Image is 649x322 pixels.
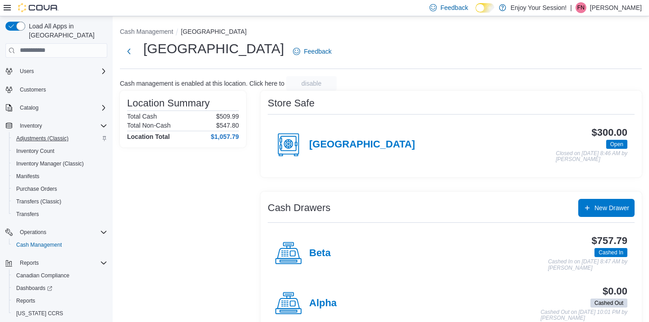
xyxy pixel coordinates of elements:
span: Canadian Compliance [13,270,107,281]
span: Reports [20,259,39,267]
h4: $1,057.79 [211,133,239,140]
p: Enjoy Your Session! [511,2,567,13]
span: Inventory [16,120,107,131]
span: Reports [16,297,35,304]
button: Purchase Orders [9,183,111,195]
a: Inventory Count [13,146,58,156]
button: Users [2,65,111,78]
button: Users [16,66,37,77]
button: Inventory [16,120,46,131]
span: Inventory Count [13,146,107,156]
span: Inventory Manager (Classic) [13,158,107,169]
button: Reports [16,258,42,268]
span: New Drawer [594,203,629,212]
h3: Cash Drawers [268,202,330,213]
p: [PERSON_NAME] [590,2,642,13]
span: Transfers [16,211,39,218]
button: Inventory [2,120,111,132]
div: Fabio Nocita [576,2,586,13]
a: Dashboards [9,282,111,294]
span: Cashed Out [594,299,623,307]
span: Adjustments (Classic) [13,133,107,144]
h4: Alpha [309,298,337,309]
button: Inventory Count [9,145,111,157]
span: [US_STATE] CCRS [16,310,63,317]
button: Catalog [16,102,42,113]
a: Cash Management [13,239,65,250]
a: Manifests [13,171,43,182]
span: Manifests [13,171,107,182]
a: Transfers [13,209,42,220]
a: Customers [16,84,50,95]
button: Inventory Manager (Classic) [9,157,111,170]
img: Cova [18,3,59,12]
button: Operations [2,226,111,239]
span: Cash Management [13,239,107,250]
button: Customers [2,83,111,96]
button: Catalog [2,101,111,114]
button: [GEOGRAPHIC_DATA] [181,28,247,35]
span: Inventory [20,122,42,129]
span: Washington CCRS [13,308,107,319]
h1: [GEOGRAPHIC_DATA] [143,40,284,58]
button: Canadian Compliance [9,269,111,282]
button: Manifests [9,170,111,183]
span: Inventory Manager (Classic) [16,160,84,167]
span: Customers [20,86,46,93]
button: Reports [2,257,111,269]
span: Manifests [16,173,39,180]
button: Adjustments (Classic) [9,132,111,145]
span: Feedback [304,47,331,56]
span: Dashboards [13,283,107,294]
span: Catalog [20,104,38,111]
span: Cashed In [594,248,627,257]
button: New Drawer [578,199,635,217]
p: Cashed Out on [DATE] 10:01 PM by [PERSON_NAME] [540,309,627,322]
h4: Beta [309,248,331,259]
a: Feedback [289,42,335,60]
span: Transfers [13,209,107,220]
span: Operations [16,227,107,238]
a: [US_STATE] CCRS [13,308,67,319]
a: Reports [13,295,39,306]
h3: $300.00 [592,127,627,138]
p: $547.80 [216,122,239,129]
button: Cash Management [9,239,111,251]
span: Transfers (Classic) [16,198,61,205]
button: Cash Management [120,28,173,35]
button: Transfers (Classic) [9,195,111,208]
span: Operations [20,229,46,236]
button: Next [120,42,138,60]
button: Reports [9,294,111,307]
h6: Total Non-Cash [127,122,171,129]
span: Open [610,140,623,148]
span: Open [606,140,627,149]
span: Cashed Out [590,299,627,308]
span: disable [302,79,321,88]
button: [US_STATE] CCRS [9,307,111,320]
a: Inventory Manager (Classic) [13,158,87,169]
span: Feedback [440,3,468,12]
button: disable [286,76,337,91]
a: Transfers (Classic) [13,196,65,207]
button: Transfers [9,208,111,221]
input: Dark Mode [475,3,494,13]
span: Purchase Orders [13,184,107,194]
p: Cash management is enabled at this location. Click here to [120,80,284,87]
h3: Store Safe [268,98,315,109]
span: Load All Apps in [GEOGRAPHIC_DATA] [25,22,107,40]
span: Inventory Count [16,147,55,155]
span: Reports [16,258,107,268]
p: Cashed In on [DATE] 8:47 AM by [PERSON_NAME] [548,259,627,271]
span: Cash Management [16,241,62,248]
h4: Location Total [127,133,170,140]
span: FN [577,2,585,13]
span: Customers [16,84,107,95]
span: Adjustments (Classic) [16,135,69,142]
button: Operations [16,227,50,238]
h3: $0.00 [603,286,627,297]
h4: [GEOGRAPHIC_DATA] [309,139,415,151]
span: Catalog [16,102,107,113]
a: Purchase Orders [13,184,61,194]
